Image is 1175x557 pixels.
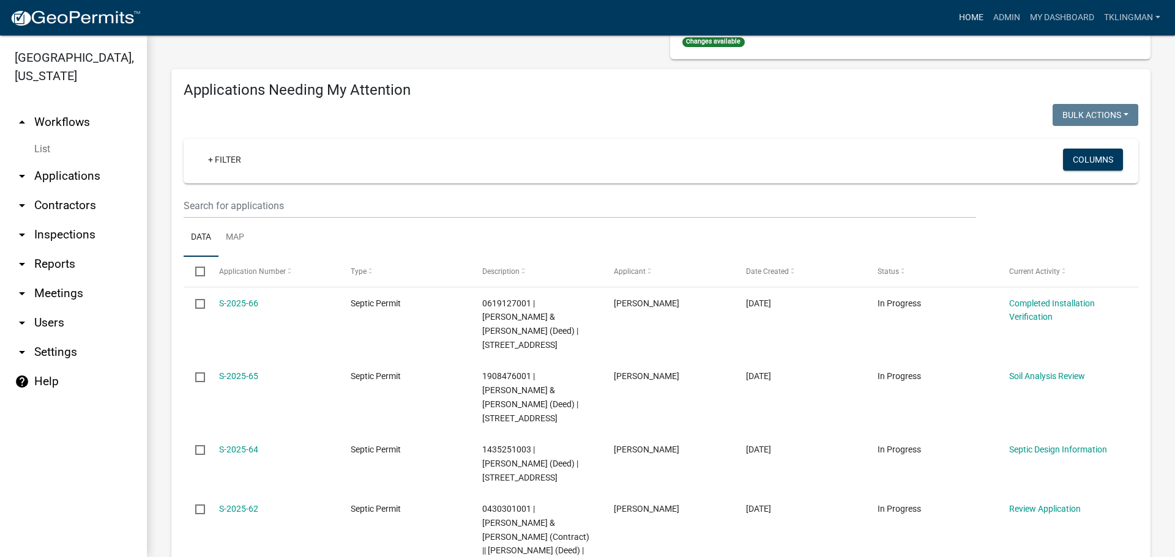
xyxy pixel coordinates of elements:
span: Changes available [682,37,745,47]
span: Current Activity [1009,267,1060,276]
span: 1908476001 | PETERSHEIM LEVI & LYDIA (Deed) | 36015 HILTON RD [482,371,578,422]
span: Date Created [746,267,789,276]
span: Applicant [614,267,646,276]
a: Home [954,6,988,29]
i: arrow_drop_down [15,198,29,213]
i: arrow_drop_up [15,115,29,130]
span: Todd Larson [614,504,679,514]
span: Type [351,267,367,276]
span: 10/02/2025 [746,371,771,381]
span: Septic Permit [351,444,401,454]
a: S-2025-65 [219,371,258,381]
span: Tammy Klingman [614,371,679,381]
datatable-header-cell: Applicant [602,257,734,286]
i: arrow_drop_down [15,227,29,242]
span: In Progress [878,504,921,514]
span: In Progress [878,298,921,308]
span: 10/08/2025 [746,298,771,308]
a: Septic Design Information [1009,444,1107,454]
span: 09/12/2025 [746,504,771,514]
a: + Filter [198,149,251,171]
i: arrow_drop_down [15,315,29,330]
datatable-header-cell: Application Number [207,257,338,286]
span: Status [878,267,899,276]
span: 1435251003 | SYLVESTER JEFFREY W (Deed) | 20614 ELM RD [482,444,578,482]
button: Columns [1063,149,1123,171]
a: S-2025-64 [219,444,258,454]
i: arrow_drop_down [15,345,29,360]
i: arrow_drop_down [15,286,29,301]
a: Soil Analysis Review [1009,371,1085,381]
span: In Progress [878,444,921,454]
input: Search for applications [184,193,976,218]
datatable-header-cell: Status [866,257,998,286]
datatable-header-cell: Select [184,257,207,286]
datatable-header-cell: Description [471,257,602,286]
a: Review Application [1009,504,1081,514]
a: Data [184,218,218,257]
datatable-header-cell: Current Activity [998,257,1129,286]
i: arrow_drop_down [15,169,29,183]
a: Completed Installation Verification [1009,298,1095,322]
span: 0619127001 | KATSCHKOWSKY ALAN L & ROBIN D (Deed) | 16442 190TH ST [482,298,578,350]
a: S-2025-62 [219,504,258,514]
a: Map [218,218,252,257]
span: Description [482,267,520,276]
a: tklingman [1099,6,1165,29]
span: Jeffrey Sylvester [614,444,679,454]
span: Septic Permit [351,371,401,381]
a: Admin [988,6,1025,29]
a: My Dashboard [1025,6,1099,29]
i: arrow_drop_down [15,257,29,271]
span: Tammy Klingman [614,298,679,308]
span: Application Number [219,267,286,276]
span: 09/16/2025 [746,444,771,454]
span: In Progress [878,371,921,381]
button: Bulk Actions [1053,104,1138,126]
a: S-2025-66 [219,298,258,308]
h4: Applications Needing My Attention [184,81,1138,99]
datatable-header-cell: Type [339,257,471,286]
i: help [15,374,29,389]
span: Septic Permit [351,504,401,514]
datatable-header-cell: Date Created [734,257,865,286]
span: Septic Permit [351,298,401,308]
